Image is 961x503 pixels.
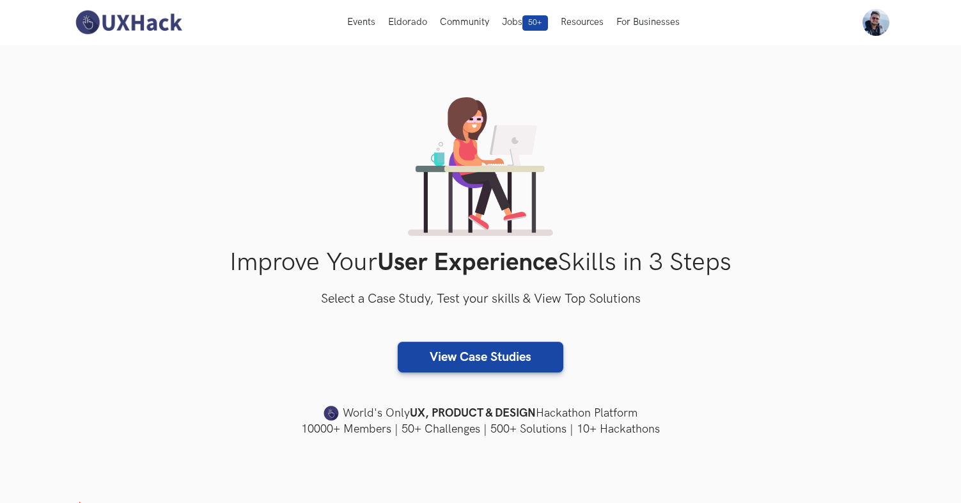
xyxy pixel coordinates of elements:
[324,405,339,422] img: uxhack-favicon-image.png
[72,404,890,422] h4: World's Only Hackathon Platform
[410,404,536,422] strong: UX, PRODUCT & DESIGN
[863,9,889,36] img: Your profile pic
[522,15,548,31] span: 50+
[72,421,890,437] h4: 10000+ Members | 50+ Challenges | 500+ Solutions | 10+ Hackathons
[72,9,185,36] img: UXHack-logo.png
[72,248,890,278] h1: Improve Your Skills in 3 Steps
[72,289,890,310] h3: Select a Case Study, Test your skills & View Top Solutions
[408,97,553,236] img: lady working on laptop
[377,248,558,278] strong: User Experience
[398,342,563,372] a: View Case Studies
